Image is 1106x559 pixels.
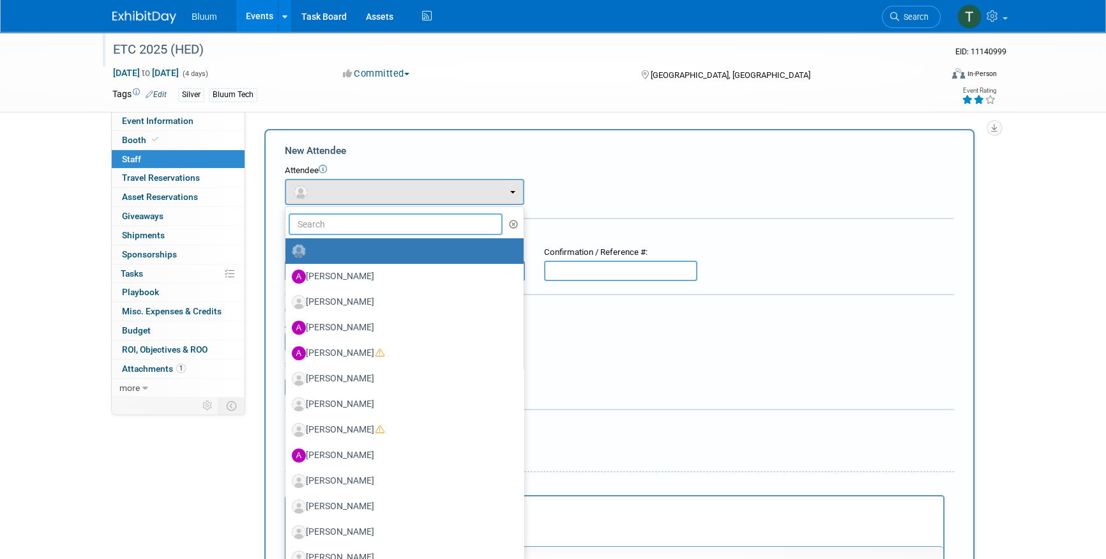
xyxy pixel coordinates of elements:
[292,369,511,389] label: [PERSON_NAME]
[112,226,245,245] a: Shipments
[286,496,943,546] iframe: Rich Text Area
[112,169,245,187] a: Travel Reservations
[209,88,257,102] div: Bluum Tech
[112,207,245,226] a: Giveaways
[112,245,245,264] a: Sponsorships
[962,88,996,94] div: Event Rating
[899,12,928,22] span: Search
[152,136,158,143] i: Booth reservation complete
[112,112,245,130] a: Event Information
[112,341,245,359] a: ROI, Objectives & ROO
[122,344,208,355] span: ROI, Objectives & ROO
[197,397,219,414] td: Personalize Event Tab Strip
[292,372,306,386] img: Associate-Profile-5.png
[292,420,511,440] label: [PERSON_NAME]
[952,68,965,79] img: Format-Inperson.png
[112,360,245,378] a: Attachments1
[955,47,1006,56] span: Event ID: 11140999
[122,135,161,145] span: Booth
[112,188,245,206] a: Asset Reservations
[292,318,511,338] label: [PERSON_NAME]
[292,496,511,517] label: [PERSON_NAME]
[292,397,306,411] img: Associate-Profile-5.png
[338,67,414,80] button: Committed
[119,383,140,393] span: more
[122,249,177,259] span: Sponsorships
[292,266,511,287] label: [PERSON_NAME]
[285,144,954,158] div: New Attendee
[967,69,997,79] div: In-Person
[140,68,152,78] span: to
[292,321,306,335] img: A.jpg
[285,227,954,240] div: Registration / Ticket Info (optional)
[219,397,245,414] td: Toggle Event Tabs
[292,448,306,463] img: A.jpg
[292,500,306,514] img: Associate-Profile-5.png
[292,295,306,309] img: Associate-Profile-5.png
[112,88,167,102] td: Tags
[122,230,165,240] span: Shipments
[176,364,186,373] span: 1
[292,343,511,364] label: [PERSON_NAME]
[292,346,306,360] img: A.jpg
[122,192,198,202] span: Asset Reservations
[178,88,204,102] div: Silver
[292,292,511,312] label: [PERSON_NAME]
[289,213,503,235] input: Search
[122,306,222,316] span: Misc. Expenses & Credits
[112,150,245,169] a: Staff
[112,302,245,321] a: Misc. Expenses & Credits
[285,418,954,431] div: Misc. Attachments & Notes
[292,394,511,415] label: [PERSON_NAME]
[112,321,245,340] a: Budget
[112,11,176,24] img: ExhibitDay
[292,423,306,437] img: Associate-Profile-5.png
[122,154,141,164] span: Staff
[121,268,143,279] span: Tasks
[292,474,306,488] img: Associate-Profile-5.png
[112,131,245,149] a: Booth
[192,11,217,22] span: Bluum
[544,247,697,259] div: Confirmation / Reference #:
[957,4,981,29] img: Taylor Bradley
[122,172,200,183] span: Travel Reservations
[292,445,511,466] label: [PERSON_NAME]
[285,305,954,317] div: Cost:
[109,38,921,61] div: ETC 2025 (HED)
[865,66,997,86] div: Event Format
[112,379,245,397] a: more
[122,364,186,374] span: Attachments
[292,471,511,491] label: [PERSON_NAME]
[122,287,159,297] span: Playbook
[650,70,810,80] span: [GEOGRAPHIC_DATA], [GEOGRAPHIC_DATA]
[122,325,151,335] span: Budget
[112,264,245,283] a: Tasks
[292,522,511,542] label: [PERSON_NAME]
[112,283,245,302] a: Playbook
[285,165,954,177] div: Attendee
[292,270,306,284] img: A.jpg
[146,90,167,99] a: Edit
[882,6,941,28] a: Search
[122,211,163,221] span: Giveaways
[112,67,179,79] span: [DATE] [DATE]
[292,525,306,539] img: Associate-Profile-5.png
[292,244,306,258] img: Unassigned-User-Icon.png
[181,70,208,78] span: (4 days)
[122,116,193,126] span: Event Information
[285,481,944,493] div: Notes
